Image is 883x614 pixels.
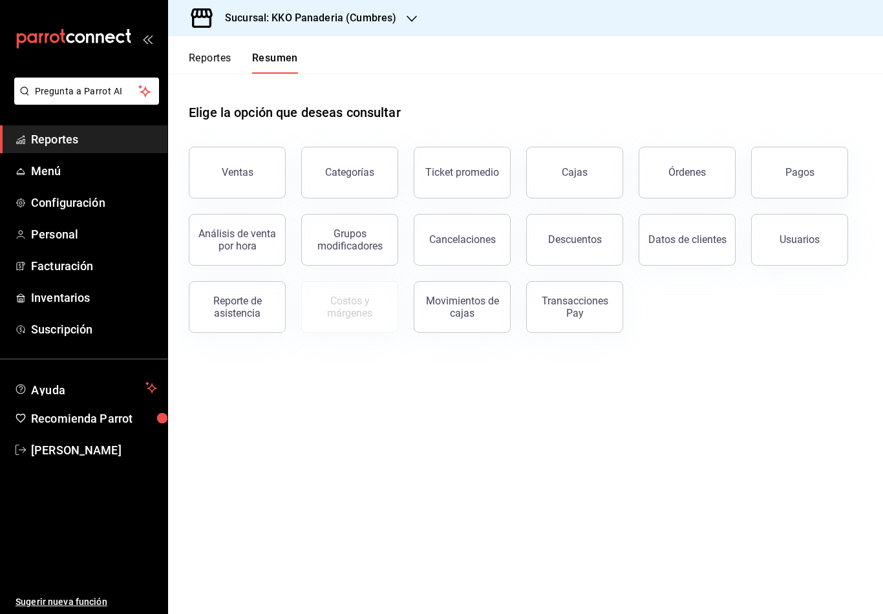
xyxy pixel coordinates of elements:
[222,166,253,178] div: Ventas
[215,10,396,26] h3: Sucursal: KKO Panaderia (Cumbres)
[31,441,157,459] span: [PERSON_NAME]
[31,226,157,243] span: Personal
[310,295,390,319] div: Costos y márgenes
[648,233,727,246] div: Datos de clientes
[639,147,736,198] button: Órdenes
[301,281,398,333] button: Contrata inventarios para ver este reporte
[31,194,157,211] span: Configuración
[668,166,706,178] div: Órdenes
[31,321,157,338] span: Suscripción
[31,257,157,275] span: Facturación
[414,214,511,266] button: Cancelaciones
[526,281,623,333] button: Transacciones Pay
[35,85,139,98] span: Pregunta a Parrot AI
[429,233,496,246] div: Cancelaciones
[639,214,736,266] button: Datos de clientes
[31,289,157,306] span: Inventarios
[142,34,153,44] button: open_drawer_menu
[189,52,231,74] button: Reportes
[526,214,623,266] button: Descuentos
[252,52,298,74] button: Resumen
[301,214,398,266] button: Grupos modificadores
[31,380,140,396] span: Ayuda
[14,78,159,105] button: Pregunta a Parrot AI
[751,147,848,198] button: Pagos
[751,214,848,266] button: Usuarios
[301,147,398,198] button: Categorías
[189,214,286,266] button: Análisis de venta por hora
[31,131,157,148] span: Reportes
[31,410,157,427] span: Recomienda Parrot
[422,295,502,319] div: Movimientos de cajas
[780,233,820,246] div: Usuarios
[197,228,277,252] div: Análisis de venta por hora
[31,162,157,180] span: Menú
[535,295,615,319] div: Transacciones Pay
[189,103,401,122] h1: Elige la opción que deseas consultar
[785,166,814,178] div: Pagos
[425,166,499,178] div: Ticket promedio
[189,147,286,198] button: Ventas
[189,281,286,333] button: Reporte de asistencia
[526,147,623,198] a: Cajas
[548,233,602,246] div: Descuentos
[9,94,159,107] a: Pregunta a Parrot AI
[414,281,511,333] button: Movimientos de cajas
[325,166,374,178] div: Categorías
[189,52,298,74] div: navigation tabs
[197,295,277,319] div: Reporte de asistencia
[562,165,588,180] div: Cajas
[414,147,511,198] button: Ticket promedio
[16,595,157,609] span: Sugerir nueva función
[310,228,390,252] div: Grupos modificadores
